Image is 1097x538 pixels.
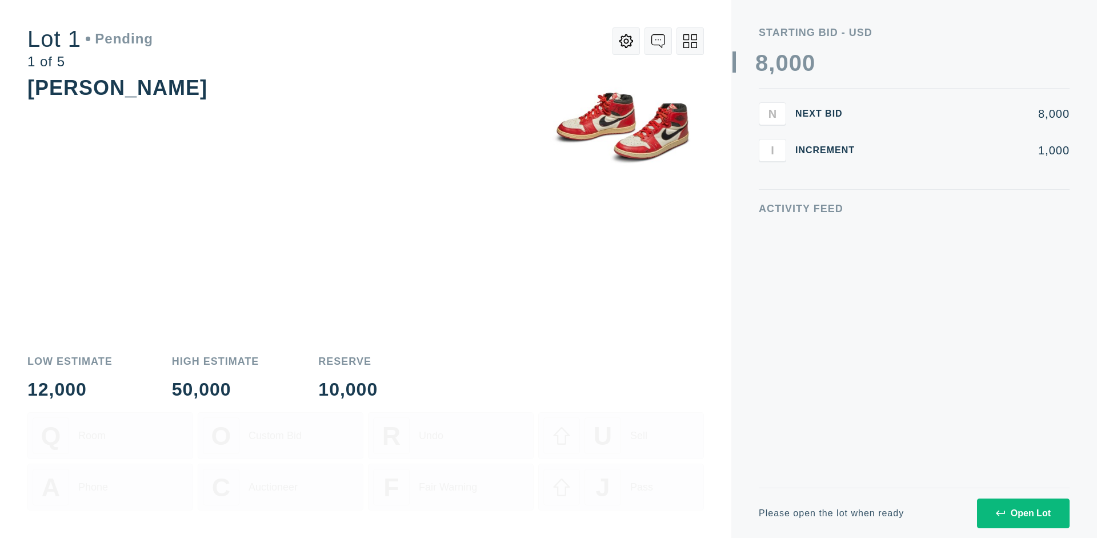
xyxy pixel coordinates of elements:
button: N [759,102,786,125]
div: , [768,51,775,280]
span: N [768,107,776,120]
button: I [759,139,786,162]
div: Activity Feed [759,204,1070,214]
div: Next Bid [795,109,864,118]
div: 12,000 [27,380,113,398]
div: 50,000 [172,380,259,398]
div: 0 [789,51,802,74]
div: 0 [802,51,815,74]
div: 1 of 5 [27,55,153,69]
div: 10,000 [318,380,378,398]
div: [PERSON_NAME] [27,76,207,99]
div: Lot 1 [27,27,153,50]
div: Please open the lot when ready [759,509,904,518]
div: Low Estimate [27,356,113,366]
div: High Estimate [172,356,259,366]
div: Starting Bid - USD [759,27,1070,38]
div: Increment [795,146,864,155]
div: Open Lot [996,508,1051,519]
div: 1,000 [873,145,1070,156]
button: Open Lot [977,499,1070,528]
div: 8,000 [873,108,1070,119]
div: 0 [775,51,788,74]
span: I [771,144,774,157]
div: Reserve [318,356,378,366]
div: 8 [755,51,768,74]
div: Pending [86,32,153,46]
